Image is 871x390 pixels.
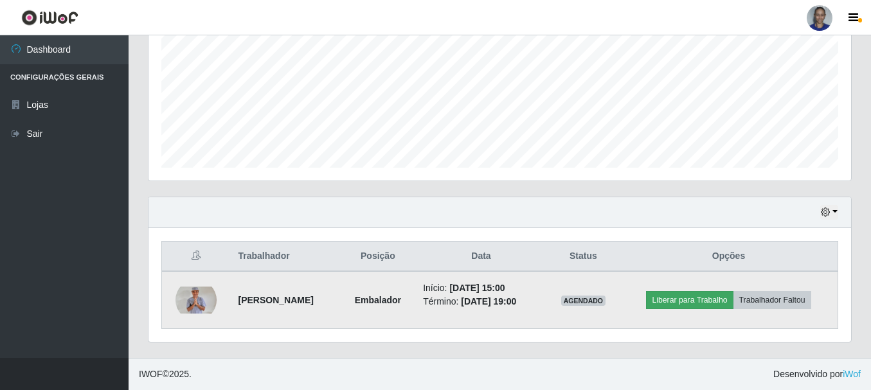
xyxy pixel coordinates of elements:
span: Desenvolvido por [773,368,861,381]
span: IWOF [139,369,163,379]
span: © 2025 . [139,368,192,381]
th: Posição [341,242,416,272]
th: Trabalhador [231,242,341,272]
th: Data [415,242,547,272]
img: 1680193572797.jpeg [175,287,217,314]
time: [DATE] 19:00 [461,296,516,306]
button: Trabalhador Faltou [733,291,811,309]
span: AGENDADO [561,296,606,306]
li: Início: [423,281,539,295]
button: Liberar para Trabalho [646,291,733,309]
strong: Embalador [355,295,401,305]
a: iWof [843,369,861,379]
th: Opções [620,242,838,272]
time: [DATE] 15:00 [449,283,505,293]
img: CoreUI Logo [21,10,78,26]
li: Término: [423,295,539,308]
strong: [PERSON_NAME] [238,295,314,305]
th: Status [547,242,620,272]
